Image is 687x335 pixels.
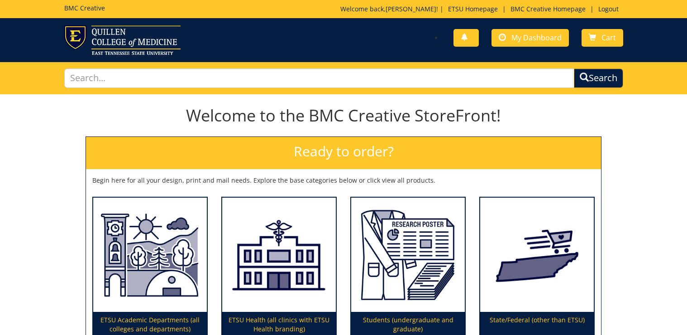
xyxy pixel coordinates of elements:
[506,5,590,13] a: BMC Creative Homepage
[86,107,601,125] h1: Welcome to the BMC Creative StoreFront!
[491,29,569,47] a: My Dashboard
[574,68,623,88] button: Search
[222,198,336,312] img: ETSU Health (all clinics with ETSU Health branding)
[64,5,105,11] h5: BMC Creative
[86,137,601,169] h2: Ready to order?
[480,198,594,312] img: State/Federal (other than ETSU)
[594,5,623,13] a: Logout
[93,198,207,312] img: ETSU Academic Departments (all colleges and departments)
[601,33,616,43] span: Cart
[64,68,574,88] input: Search...
[64,25,181,55] img: ETSU logo
[444,5,502,13] a: ETSU Homepage
[340,5,623,14] p: Welcome back, ! | | |
[386,5,436,13] a: [PERSON_NAME]
[92,176,595,185] p: Begin here for all your design, print and mail needs. Explore the base categories below or click ...
[351,198,465,312] img: Students (undergraduate and graduate)
[582,29,623,47] a: Cart
[511,33,562,43] span: My Dashboard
